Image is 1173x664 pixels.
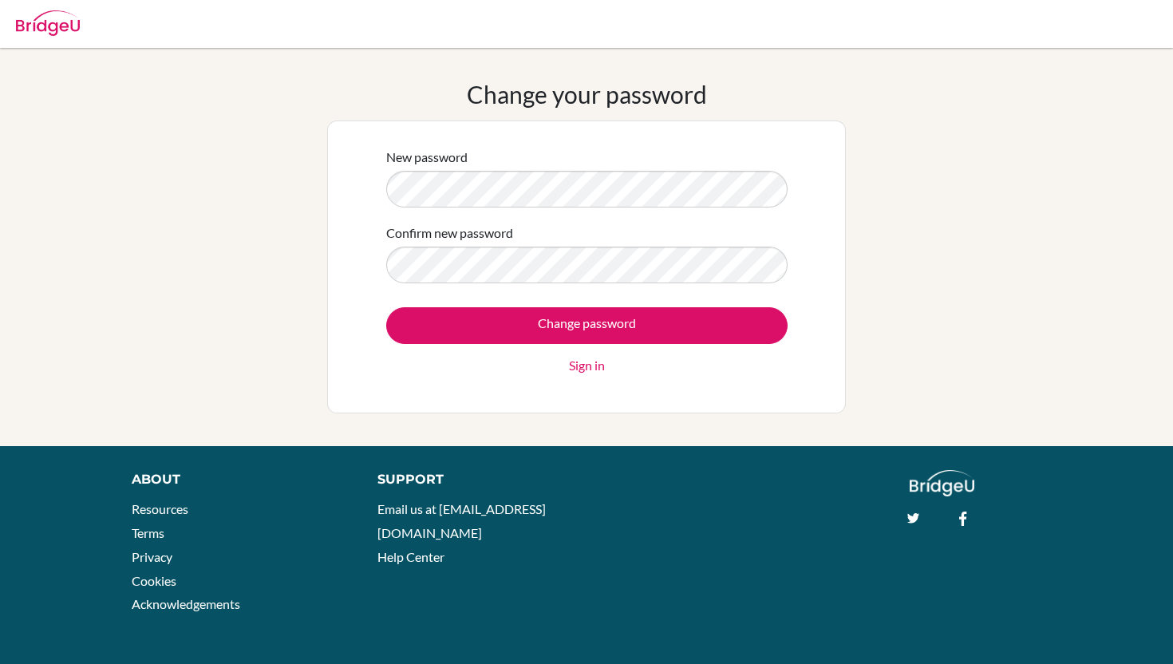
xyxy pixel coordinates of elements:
[467,80,707,109] h1: Change your password
[386,307,788,344] input: Change password
[132,549,172,564] a: Privacy
[377,549,444,564] a: Help Center
[910,470,974,496] img: logo_white@2x-f4f0deed5e89b7ecb1c2cc34c3e3d731f90f0f143d5ea2071677605dd97b5244.png
[569,356,605,375] a: Sign in
[377,501,546,540] a: Email us at [EMAIL_ADDRESS][DOMAIN_NAME]
[16,10,80,36] img: Bridge-U
[132,596,240,611] a: Acknowledgements
[386,148,468,167] label: New password
[132,525,164,540] a: Terms
[386,223,513,243] label: Confirm new password
[132,501,188,516] a: Resources
[377,470,571,489] div: Support
[132,573,176,588] a: Cookies
[132,470,342,489] div: About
